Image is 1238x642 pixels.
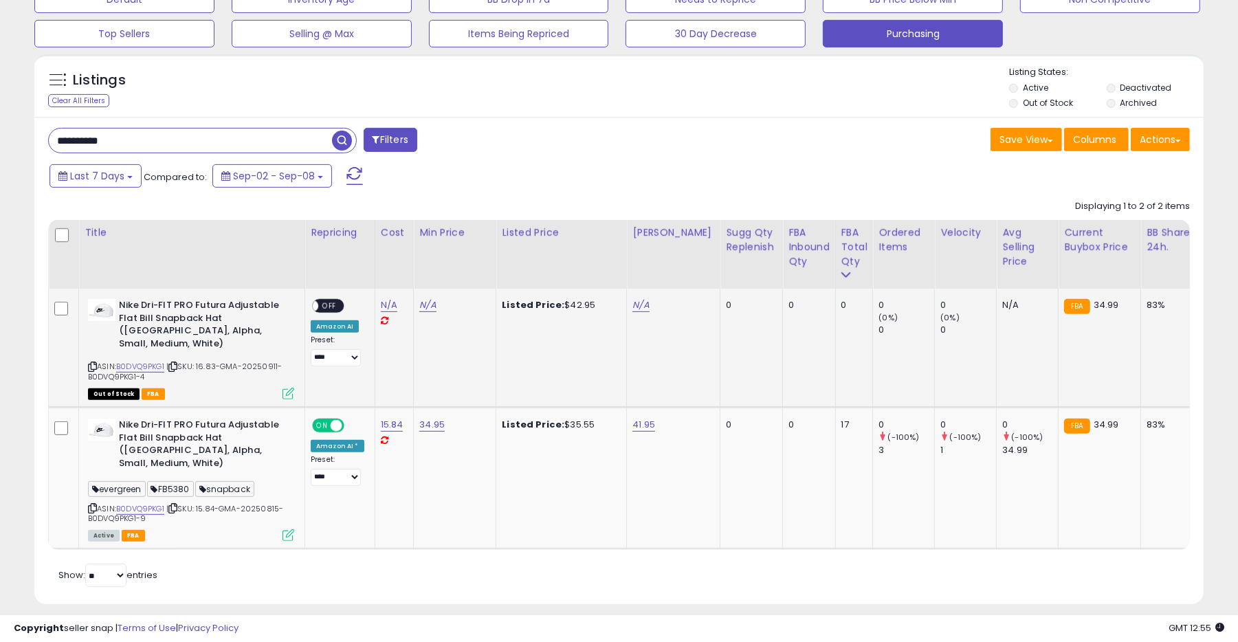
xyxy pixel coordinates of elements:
[841,419,863,431] div: 17
[940,299,996,311] div: 0
[419,225,490,240] div: Min Price
[144,170,207,184] span: Compared to:
[720,220,783,289] th: Please note that this number is a calculation based on your required days of coverage and your ve...
[73,71,126,90] h5: Listings
[878,419,934,431] div: 0
[878,225,929,254] div: Ordered Items
[788,419,825,431] div: 0
[88,299,115,321] img: 318sHf8Q3oL._SL40_.jpg
[85,225,299,240] div: Title
[88,530,120,542] span: All listings currently available for purchase on Amazon
[311,440,364,452] div: Amazon AI *
[788,299,825,311] div: 0
[88,419,115,441] img: 318sHf8Q3oL._SL40_.jpg
[342,420,364,432] span: OFF
[212,164,332,188] button: Sep-02 - Sep-08
[311,320,359,333] div: Amazon AI
[88,503,283,524] span: | SKU: 15.84-GMA-20250815-B0DVQ9PKG1-9
[502,225,621,240] div: Listed Price
[950,432,982,443] small: (-100%)
[116,503,164,515] a: B0DVQ9PKG1
[1012,432,1043,443] small: (-100%)
[34,20,214,47] button: Top Sellers
[1064,299,1090,314] small: FBA
[1064,419,1090,434] small: FBA
[878,444,934,456] div: 3
[888,432,920,443] small: (-100%)
[88,299,294,398] div: ASIN:
[311,335,364,366] div: Preset:
[878,312,898,323] small: (0%)
[88,388,140,400] span: All listings that are currently out of stock and unavailable for purchase on Amazon
[381,298,397,312] a: N/A
[88,419,294,540] div: ASIN:
[195,481,254,497] span: snapback
[364,128,417,152] button: Filters
[381,225,408,240] div: Cost
[940,444,996,456] div: 1
[1169,621,1224,634] span: 2025-09-16 12:55 GMT
[1009,66,1204,79] p: Listing States:
[632,418,655,432] a: 41.95
[1120,82,1172,93] label: Deactivated
[1002,299,1048,311] div: N/A
[1002,444,1058,456] div: 34.99
[1147,299,1192,311] div: 83%
[419,298,436,312] a: N/A
[311,455,364,486] div: Preset:
[502,418,564,431] b: Listed Price:
[88,361,282,381] span: | SKU: 16.83-GMA-20250911-B0DVQ9PKG1-4
[1023,97,1073,109] label: Out of Stock
[70,169,124,183] span: Last 7 Days
[122,530,145,542] span: FBA
[232,20,412,47] button: Selling @ Max
[119,299,286,353] b: Nike Dri-FIT PRO Futura Adjustable Flat Bill Snapback Hat ([GEOGRAPHIC_DATA], Alpha, Small, Mediu...
[726,225,777,254] div: Sugg Qty Replenish
[119,419,286,473] b: Nike Dri-FIT PRO Futura Adjustable Flat Bill Snapback Hat ([GEOGRAPHIC_DATA], Alpha, Small, Mediu...
[118,621,176,634] a: Terms of Use
[878,324,934,336] div: 0
[58,568,157,582] span: Show: entries
[49,164,142,188] button: Last 7 Days
[313,420,331,432] span: ON
[726,419,772,431] div: 0
[311,225,369,240] div: Repricing
[1094,298,1119,311] span: 34.99
[48,94,109,107] div: Clear All Filters
[940,312,960,323] small: (0%)
[940,225,991,240] div: Velocity
[1147,419,1192,431] div: 83%
[1064,225,1135,254] div: Current Buybox Price
[1064,128,1129,151] button: Columns
[1023,82,1048,93] label: Active
[233,169,315,183] span: Sep-02 - Sep-08
[726,299,772,311] div: 0
[823,20,1003,47] button: Purchasing
[14,622,239,635] div: seller snap | |
[429,20,609,47] button: Items Being Repriced
[116,361,164,373] a: B0DVQ9PKG1
[1131,128,1190,151] button: Actions
[502,419,616,431] div: $35.55
[1002,225,1052,269] div: Avg Selling Price
[1073,133,1116,146] span: Columns
[381,418,404,432] a: 15.84
[632,298,649,312] a: N/A
[1147,225,1197,254] div: BB Share 24h.
[632,225,714,240] div: [PERSON_NAME]
[14,621,64,634] strong: Copyright
[502,298,564,311] b: Listed Price:
[841,225,867,269] div: FBA Total Qty
[1002,419,1058,431] div: 0
[940,419,996,431] div: 0
[991,128,1062,151] button: Save View
[419,418,445,432] a: 34.95
[147,481,194,497] span: FB5380
[142,388,165,400] span: FBA
[940,324,996,336] div: 0
[502,299,616,311] div: $42.95
[878,299,934,311] div: 0
[318,300,340,312] span: OFF
[1075,200,1190,213] div: Displaying 1 to 2 of 2 items
[178,621,239,634] a: Privacy Policy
